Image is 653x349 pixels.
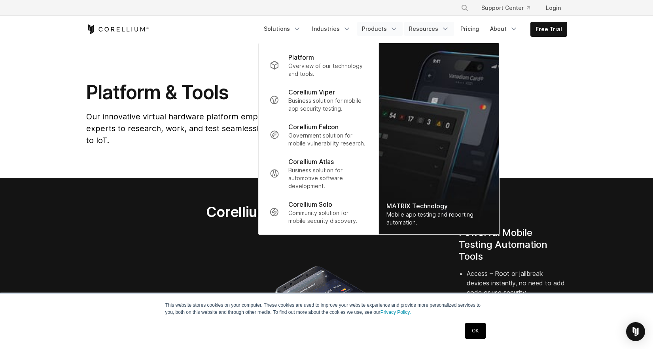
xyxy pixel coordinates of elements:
[259,22,306,36] a: Solutions
[465,323,485,339] a: OK
[458,1,472,15] button: Search
[288,87,335,97] p: Corellium Viper
[288,97,367,113] p: Business solution for mobile app security testing.
[86,112,400,145] span: Our innovative virtual hardware platform empowers developers and security experts to research, wo...
[485,22,522,36] a: About
[86,25,149,34] a: Corellium Home
[86,81,401,104] h1: Platform & Tools
[263,152,373,195] a: Corellium Atlas Business solution for automotive software development.
[288,53,314,62] p: Platform
[263,83,373,117] a: Corellium Viper Business solution for mobile app security testing.
[165,302,488,316] p: This website stores cookies on your computer. These cookies are used to improve your website expe...
[288,209,367,225] p: Community solution for mobile security discovery.
[456,22,484,36] a: Pricing
[386,211,491,226] div: Mobile app testing and reporting automation.
[386,201,491,211] div: MATRIX Technology
[259,22,567,37] div: Navigation Menu
[169,203,484,221] h2: Corellium Virtual Hardware Platform
[539,1,567,15] a: Login
[357,22,403,36] a: Products
[263,48,373,83] a: Platform Overview of our technology and tools.
[531,22,567,36] a: Free Trial
[379,43,499,234] img: Matrix_WebNav_1x
[288,166,367,190] p: Business solution for automotive software development.
[288,122,339,132] p: Corellium Falcon
[626,322,645,341] div: Open Intercom Messenger
[404,22,454,36] a: Resources
[288,200,332,209] p: Corellium Solo
[288,62,367,78] p: Overview of our technology and tools.
[380,309,411,315] a: Privacy Policy.
[307,22,356,36] a: Industries
[459,227,567,262] h4: Powerful Mobile Testing Automation Tools
[475,1,536,15] a: Support Center
[263,117,373,152] a: Corellium Falcon Government solution for mobile vulnerability research.
[451,1,567,15] div: Navigation Menu
[288,157,334,166] p: Corellium Atlas
[379,43,499,234] a: MATRIX Technology Mobile app testing and reporting automation.
[467,269,567,316] li: Access – Root or jailbreak devices instantly, no need to add code or use security vulnerabilities.
[288,132,367,147] p: Government solution for mobile vulnerability research.
[263,195,373,230] a: Corellium Solo Community solution for mobile security discovery.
